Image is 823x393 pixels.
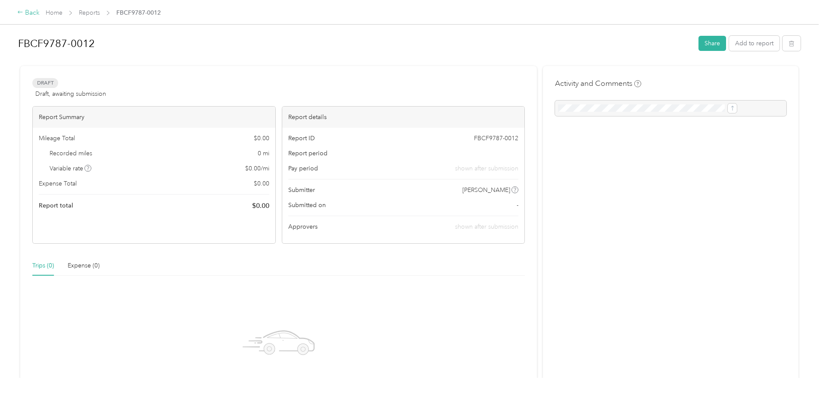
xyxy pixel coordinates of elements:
div: Report Summary [33,107,275,128]
span: FBCF9787-0012 [116,8,161,17]
div: Trips (0) [32,261,54,270]
a: Home [46,9,62,16]
span: 0 mi [258,149,269,158]
span: $ 0.00 [252,201,269,211]
a: Reports [79,9,100,16]
span: Report total [39,201,73,210]
span: Recorded miles [50,149,92,158]
button: Share [698,36,726,51]
span: Pay period [288,164,318,173]
div: Report details [282,107,525,128]
span: Approvers [288,222,318,231]
div: Expense (0) [68,261,100,270]
span: $ 0.00 / mi [245,164,269,173]
span: Draft [32,78,58,88]
span: Report period [288,149,327,158]
span: $ 0.00 [254,179,269,188]
span: [PERSON_NAME] [462,185,510,195]
span: shown after submission [455,164,518,173]
span: Submitted on [288,201,326,210]
span: Submitter [288,185,315,195]
span: Mileage Total [39,134,75,143]
div: Back [17,8,40,18]
span: Expense Total [39,179,77,188]
span: Report ID [288,134,315,143]
span: Variable rate [50,164,92,173]
span: Draft, awaiting submission [35,89,106,98]
span: FBCF9787-0012 [474,134,518,143]
button: Add to report [729,36,779,51]
span: $ 0.00 [254,134,269,143]
span: - [517,201,518,210]
h1: FBCF9787-0012 [18,33,692,54]
h4: Activity and Comments [555,78,641,89]
span: shown after submission [455,223,518,230]
iframe: Everlance-gr Chat Button Frame [775,345,823,393]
